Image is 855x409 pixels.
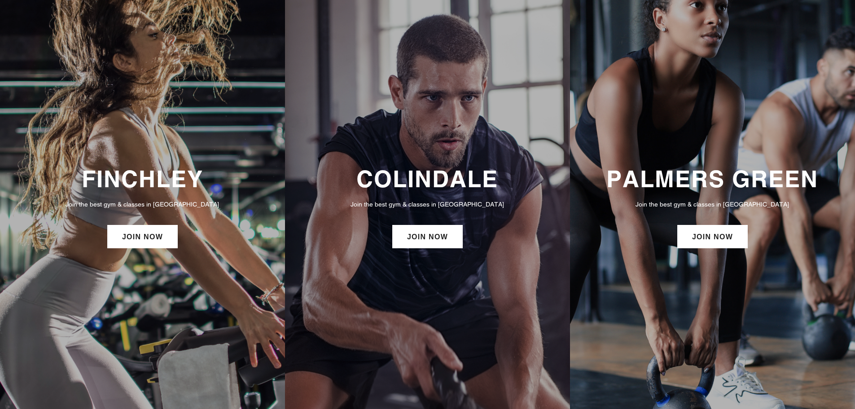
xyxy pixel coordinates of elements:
[579,165,846,193] h3: PALMERS GREEN
[677,225,748,248] a: JOIN NOW: Palmers Green Membership
[579,199,846,209] p: Join the best gym & classes in [GEOGRAPHIC_DATA]
[9,165,276,193] h3: FINCHLEY
[294,199,561,209] p: Join the best gym & classes in [GEOGRAPHIC_DATA]
[294,165,561,193] h3: COLINDALE
[9,199,276,209] p: Join the best gym & classes in [GEOGRAPHIC_DATA]
[107,225,178,248] a: JOIN NOW: Finchley Membership
[392,225,463,248] a: JOIN NOW: Colindale Membership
